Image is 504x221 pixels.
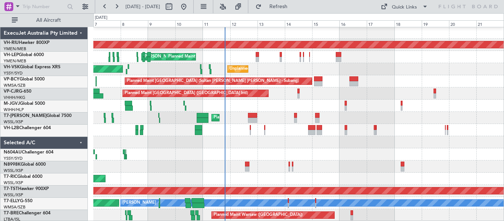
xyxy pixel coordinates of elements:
button: Refresh [252,1,296,13]
span: T7-[PERSON_NAME] [4,114,46,118]
span: All Aircraft [19,18,78,23]
div: Planned Maint [GEOGRAPHIC_DATA] ([GEOGRAPHIC_DATA] Intl) [125,88,248,99]
div: [DATE] [95,15,107,21]
a: N8998KGlobal 6000 [4,162,46,167]
a: YSSY/SYD [4,156,23,161]
div: 9 [148,20,175,27]
a: M-JGVJGlobal 5000 [4,101,45,106]
span: Refresh [263,4,294,9]
a: N604AUChallenger 604 [4,150,53,155]
div: [PERSON_NAME] [122,197,156,208]
div: 13 [258,20,285,27]
span: T7-TST [4,187,18,191]
a: YMEN/MEB [4,58,26,64]
div: Planned Maint [GEOGRAPHIC_DATA] ([GEOGRAPHIC_DATA] International) [168,51,309,62]
input: Trip Number [23,1,65,12]
a: T7-RICGlobal 6000 [4,175,42,179]
a: VH-RIUHawker 800XP [4,41,49,45]
div: 18 [394,20,422,27]
div: Planned Maint [GEOGRAPHIC_DATA] ([GEOGRAPHIC_DATA]) [214,112,330,123]
span: T7-ELLY [4,199,20,203]
div: Planned Maint Warsaw ([GEOGRAPHIC_DATA]) [214,210,303,221]
span: [DATE] - [DATE] [125,3,160,10]
div: 21 [476,20,504,27]
button: All Aircraft [8,14,80,26]
div: 17 [367,20,394,27]
a: WSSL/XSP [4,119,23,125]
a: VP-BCYGlobal 5000 [4,77,45,82]
span: T7-RIC [4,175,17,179]
span: N8998K [4,162,21,167]
a: T7-ELLYG-550 [4,199,32,203]
div: Quick Links [392,4,417,11]
div: 19 [422,20,449,27]
div: 12 [230,20,258,27]
span: M-JGVJ [4,101,20,106]
div: 20 [449,20,476,27]
button: Quick Links [377,1,432,13]
span: N604AU [4,150,22,155]
a: VH-VSKGlobal Express XRS [4,65,61,69]
a: VH-L2BChallenger 604 [4,126,51,130]
a: WSSL/XSP [4,180,23,186]
a: T7-TSTHawker 900XP [4,187,49,191]
span: VH-L2B [4,126,19,130]
a: VH-LEPGlobal 6000 [4,53,44,57]
a: VHHH/HKG [4,95,25,100]
a: YMEN/MEB [4,46,26,52]
div: 10 [175,20,203,27]
a: VP-CJRG-650 [4,89,31,94]
a: WSSL/XSP [4,168,23,173]
div: 15 [312,20,339,27]
a: WSSL/XSP [4,192,23,198]
span: VP-BCY [4,77,20,82]
div: 14 [285,20,312,27]
span: VH-RIU [4,41,19,45]
a: YSSY/SYD [4,70,23,76]
div: Planned Maint [GEOGRAPHIC_DATA] (Sultan [PERSON_NAME] [PERSON_NAME] - Subang) [127,76,299,87]
span: VP-CJR [4,89,19,94]
span: VH-VSK [4,65,20,69]
a: WMSA/SZB [4,83,25,88]
a: T7-BREChallenger 604 [4,211,51,215]
div: 7 [93,20,121,27]
div: 16 [339,20,367,27]
span: VH-LEP [4,53,19,57]
a: WIHH/HLP [4,107,24,113]
div: 8 [121,20,148,27]
div: 11 [203,20,230,27]
span: T7-BRE [4,211,19,215]
a: T7-[PERSON_NAME]Global 7500 [4,114,72,118]
div: Unplanned Maint Sydney ([PERSON_NAME] Intl) [229,63,320,75]
a: WMSA/SZB [4,204,25,210]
